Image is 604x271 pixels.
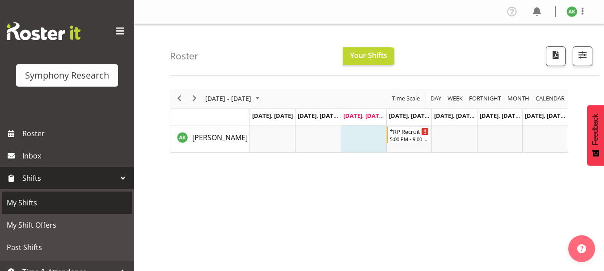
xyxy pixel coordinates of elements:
[350,50,387,60] span: Your Shifts
[546,46,566,66] button: Download a PDF of the roster according to the set date range.
[587,105,604,166] button: Feedback - Show survey
[172,89,187,108] div: previous period
[173,93,186,104] button: Previous
[577,244,586,253] img: help-xxl-2.png
[430,93,442,104] span: Day
[390,135,429,142] div: 5:00 PM - 9:00 PM
[391,93,421,104] span: Time Scale
[170,89,568,153] div: Timeline Week of October 1, 2025
[25,69,109,82] div: Symphony Research
[192,133,248,142] span: [PERSON_NAME]
[250,125,568,152] table: Timeline Week of October 1, 2025
[468,93,503,104] button: Fortnight
[447,93,464,104] span: Week
[204,93,264,104] button: October 2025
[591,114,600,145] span: Feedback
[534,93,566,104] button: Month
[204,93,252,104] span: [DATE] - [DATE]
[170,125,250,152] td: Amit Kumar resource
[429,93,443,104] button: Timeline Day
[170,51,199,61] h4: Roster
[189,93,201,104] button: Next
[22,149,130,163] span: Inbox
[22,171,116,185] span: Shifts
[202,89,265,108] div: Sep 29 - Oct 05, 2025
[387,126,431,143] div: Amit Kumar"s event - *RP Recruit Tracks Weeknights Begin From Thursday, October 2, 2025 at 5:00:0...
[468,93,502,104] span: Fortnight
[298,112,338,120] span: [DATE], [DATE]
[446,93,465,104] button: Timeline Week
[2,236,132,258] a: Past Shifts
[391,93,422,104] button: Time Scale
[389,112,430,120] span: [DATE], [DATE]
[434,112,475,120] span: [DATE], [DATE]
[22,127,130,140] span: Roster
[7,22,80,40] img: Rosterit website logo
[192,132,248,143] a: [PERSON_NAME]
[343,47,394,65] button: Your Shifts
[535,93,566,104] span: calendar
[525,112,566,120] span: [DATE], [DATE]
[2,214,132,236] a: My Shift Offers
[7,196,127,209] span: My Shifts
[573,46,592,66] button: Filter Shifts
[506,93,531,104] button: Timeline Month
[7,218,127,232] span: My Shift Offers
[480,112,520,120] span: [DATE], [DATE]
[343,112,384,120] span: [DATE], [DATE]
[507,93,530,104] span: Month
[7,241,127,254] span: Past Shifts
[390,127,429,136] div: *RP Recruit Tracks Weeknights
[566,6,577,17] img: amit-kumar11606.jpg
[252,112,293,120] span: [DATE], [DATE]
[187,89,202,108] div: next period
[2,192,132,214] a: My Shifts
